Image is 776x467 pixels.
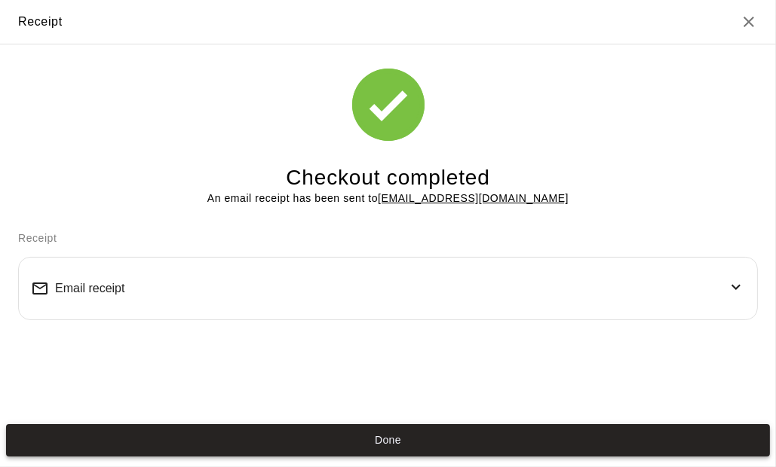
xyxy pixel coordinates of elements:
[207,191,569,206] p: An email receipt has been sent to
[18,230,758,246] p: Receipt
[378,192,569,204] u: [EMAIL_ADDRESS][DOMAIN_NAME]
[286,165,489,191] h4: Checkout completed
[18,12,63,32] div: Receipt
[740,13,758,31] button: Close
[55,282,124,295] span: Email receipt
[6,424,770,456] button: Done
